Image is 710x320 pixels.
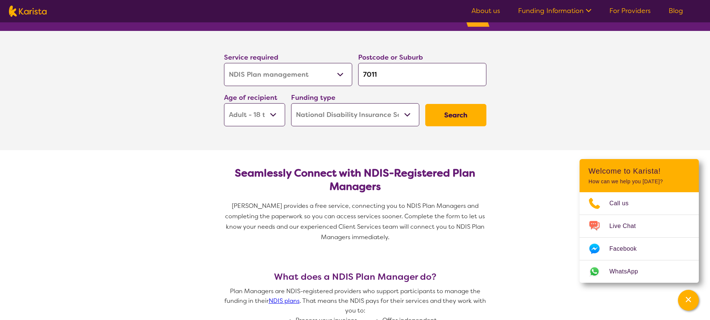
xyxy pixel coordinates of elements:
[580,159,699,283] div: Channel Menu
[609,243,646,254] span: Facebook
[9,6,47,17] img: Karista logo
[221,272,489,282] h3: What does a NDIS Plan Manager do?
[609,266,647,277] span: WhatsApp
[221,286,489,316] p: Plan Managers are NDIS-registered providers who support participants to manage the funding in the...
[588,167,690,175] h2: Welcome to Karista!
[669,6,683,15] a: Blog
[425,104,486,126] button: Search
[269,297,300,305] a: NDIS plans
[588,178,690,185] p: How can we help you [DATE]?
[358,63,486,86] input: Type
[580,192,699,283] ul: Choose channel
[224,93,277,102] label: Age of recipient
[291,93,335,102] label: Funding type
[358,53,423,62] label: Postcode or Suburb
[678,290,699,311] button: Channel Menu
[518,6,591,15] a: Funding Information
[609,198,638,209] span: Call us
[471,6,500,15] a: About us
[609,221,645,232] span: Live Chat
[225,202,486,241] span: [PERSON_NAME] provides a free service, connecting you to NDIS Plan Managers and completing the pa...
[609,6,651,15] a: For Providers
[224,53,278,62] label: Service required
[580,260,699,283] a: Web link opens in a new tab.
[230,167,480,193] h2: Seamlessly Connect with NDIS-Registered Plan Managers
